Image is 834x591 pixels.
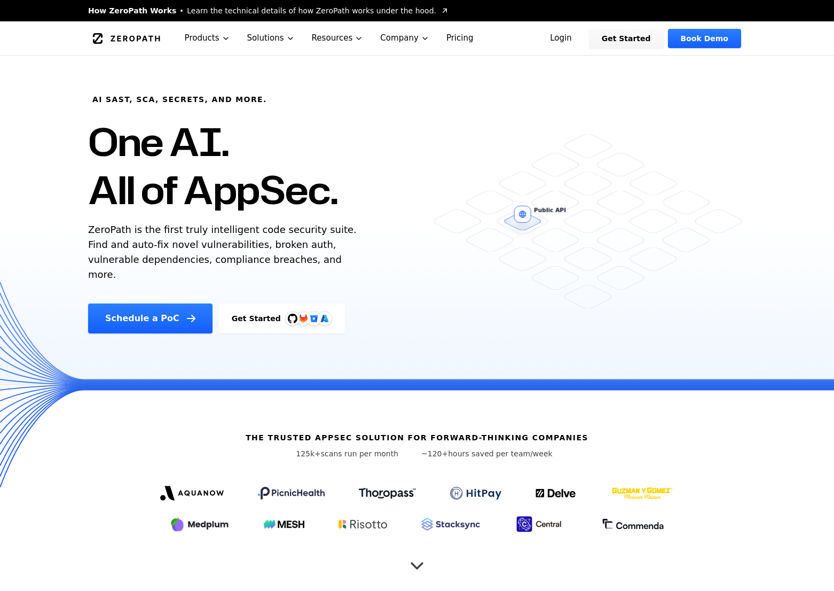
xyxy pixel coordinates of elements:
h6: AI SAST, SCA, Secrets, and more. [92,94,267,105]
span: ~120+ [421,449,448,458]
span: Learn the technical details of how ZeroPath works under the hood. [187,5,436,16]
button: Products [176,21,239,55]
a: Book Demo [668,29,741,48]
img: Azure [320,314,329,323]
p: ZeroPath is the first truly intelligent code security suite. Find and auto-fix novel vulnerabilit... [88,222,361,282]
img: GitHub [288,314,297,323]
a: Get StartedGitHubGitLabAzure [219,304,345,333]
nav: Global [75,21,759,55]
span: 125k+ [296,449,321,458]
img: Medplum [170,516,230,533]
a: Login [537,29,585,48]
img: GitLab [293,308,314,329]
img: Stacksync [421,518,480,531]
img: Central [514,515,568,534]
p: hours saved per team/week [421,448,553,459]
button: Resources [303,21,372,55]
a: How ZeroPath WorksLearn the technical details of how ZeroPath works under the hood. [88,5,449,16]
button: Scroll to next section [406,550,428,571]
h6: The Trusted AppSec solution for forward-thinking companies [246,432,588,443]
img: Thoropass [359,488,416,499]
img: Mesh [264,520,304,528]
button: Company [372,21,438,55]
a: Schedule a PoC [88,304,213,333]
h1: One AI. All of AppSec. [88,118,337,214]
button: Solutions [239,21,303,55]
svg: Bitbucket [308,313,320,324]
p: scans run per month [281,448,413,459]
img: GYG [611,480,674,506]
a: Pricing [438,21,482,55]
span: How ZeroPath Works [88,5,176,16]
a: Get Started [589,29,664,48]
